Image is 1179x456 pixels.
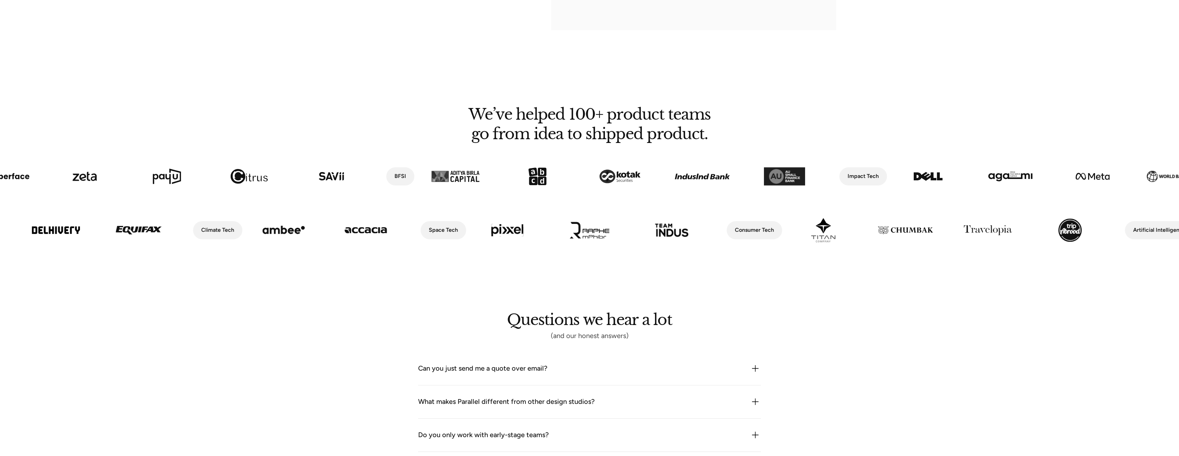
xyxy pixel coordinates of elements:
[507,314,672,329] h2: Questions we hear a lot
[507,333,672,338] div: (and our honest answers)
[418,363,547,374] div: Can you just send me a quote over email?
[429,226,458,236] div: Space Tech
[418,396,595,407] div: What makes Parallel different from other design studios?
[735,226,774,236] div: Consumer Tech
[201,226,234,236] div: Climate Tech
[430,107,749,140] h2: We’ve helped 100+ product teams go from idea to shipped product.
[394,172,406,182] div: BFSI
[418,430,549,441] div: Do you only work with early-stage teams?
[848,172,879,182] div: Impact Tech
